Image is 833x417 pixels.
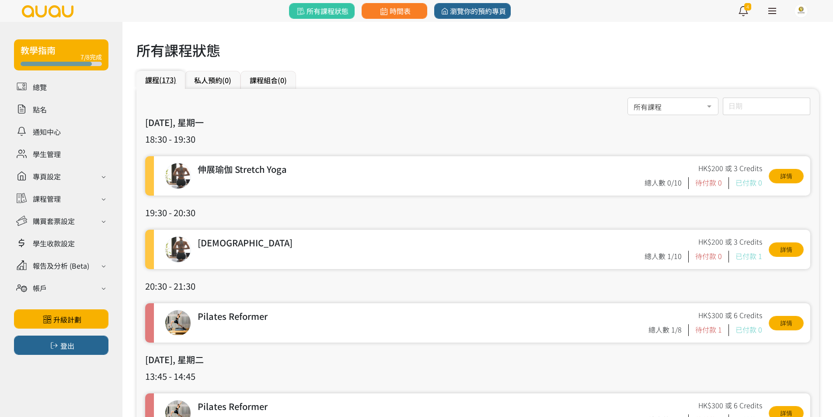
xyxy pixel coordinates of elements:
a: 課程組合(0) [250,75,287,85]
div: 帳戶 [33,283,47,293]
div: 總人數 1/10 [645,251,689,263]
img: logo.svg [21,5,74,18]
h3: 18:30 - 19:30 [145,133,810,146]
a: 詳情 [769,316,804,330]
div: HK$300 或 6 Credits [698,310,762,324]
span: (0) [222,75,231,85]
div: 已付款 0 [735,324,762,336]
span: (0) [278,75,287,85]
a: 所有課程狀態 [289,3,355,19]
div: 課程管理 [33,193,61,204]
a: 升級計劃 [14,309,108,329]
div: 已付款 1 [735,251,762,263]
div: 待付款 1 [695,324,729,336]
div: 專頁設定 [33,171,61,182]
a: 瀏覽你的預約專頁 [434,3,511,19]
span: (173) [159,74,176,85]
button: 登出 [14,336,108,355]
div: 已付款 0 [735,177,762,189]
div: 總人數 1/8 [648,324,689,336]
h1: 所有課程狀態 [136,39,819,60]
h3: [DATE], 星期二 [145,353,810,366]
input: 日期 [723,98,810,115]
span: 所有課程狀態 [295,6,348,16]
a: 詳情 [769,169,804,183]
a: 課程(173) [145,74,176,85]
div: 總人數 0/10 [645,177,689,189]
div: Pilates Reformer [198,310,646,324]
span: 所有課程 [634,100,712,111]
div: 待付款 0 [695,177,729,189]
div: 購買套票設定 [33,216,75,226]
div: 待付款 0 [695,251,729,263]
a: 私人預約(0) [194,75,231,85]
div: Pilates Reformer [198,400,646,414]
h3: 13:45 - 14:45 [145,370,810,383]
span: 瀏覽你的預約專頁 [439,6,506,16]
h3: [DATE], 星期一 [145,116,810,129]
span: 4 [744,3,751,11]
span: 時間表 [378,6,410,16]
div: HK$300 或 6 Credits [698,400,762,414]
div: HK$200 或 3 Credits [698,163,762,177]
div: 伸展瑜伽 Stretch Yoga [198,163,642,177]
div: 報告及分析 (Beta) [33,260,89,271]
h3: 19:30 - 20:30 [145,206,810,219]
a: 詳情 [769,242,804,257]
a: 時間表 [362,3,427,19]
div: [DEMOGRAPHIC_DATA] [198,236,642,251]
div: HK$200 或 3 Credits [698,236,762,251]
h3: 20:30 - 21:30 [145,280,810,293]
